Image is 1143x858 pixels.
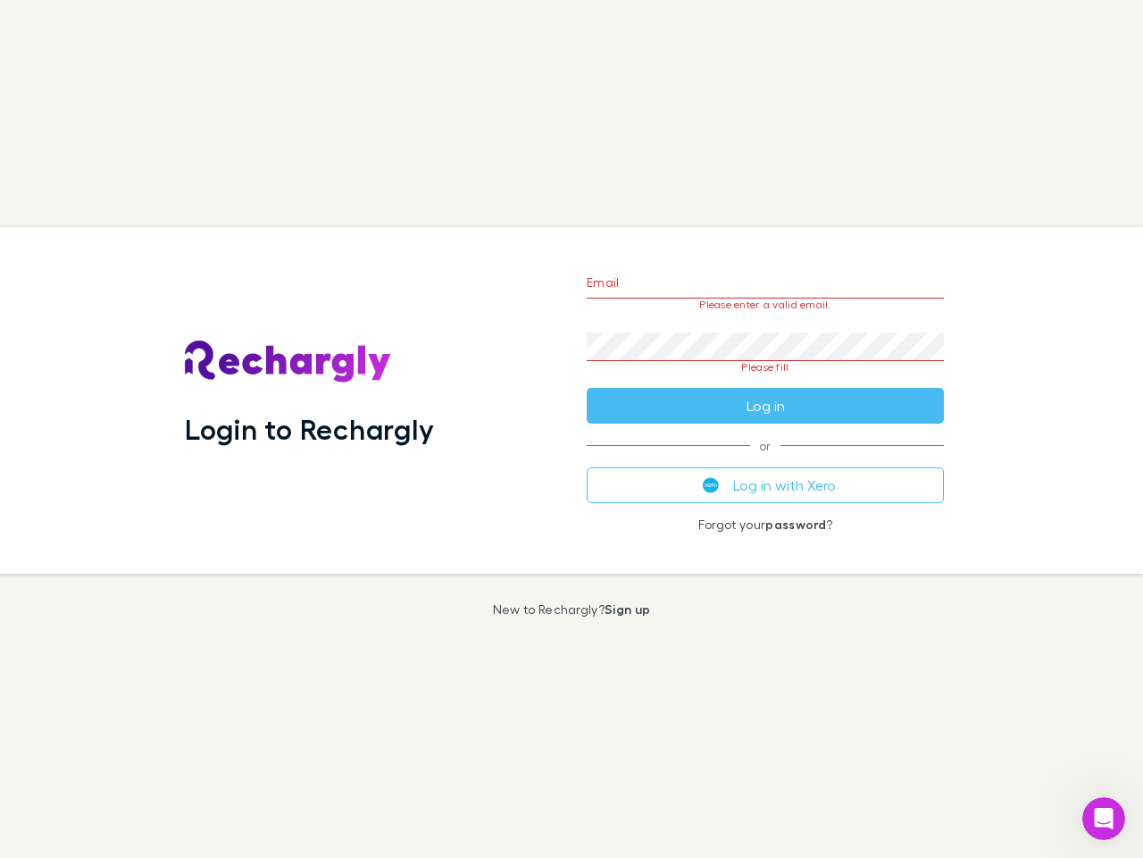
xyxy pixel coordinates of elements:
[587,388,944,424] button: Log in
[765,517,826,532] a: password
[493,602,651,617] p: New to Rechargly?
[1082,797,1125,840] iframe: Intercom live chat
[587,467,944,503] button: Log in with Xero
[185,341,392,383] img: Rechargly's Logo
[185,412,434,446] h1: Login to Rechargly
[587,445,944,446] span: or
[587,299,944,311] p: Please enter a valid email.
[587,517,944,532] p: Forgot your ?
[605,601,650,617] a: Sign up
[703,477,719,493] img: Xero's logo
[587,361,944,374] p: Please fill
